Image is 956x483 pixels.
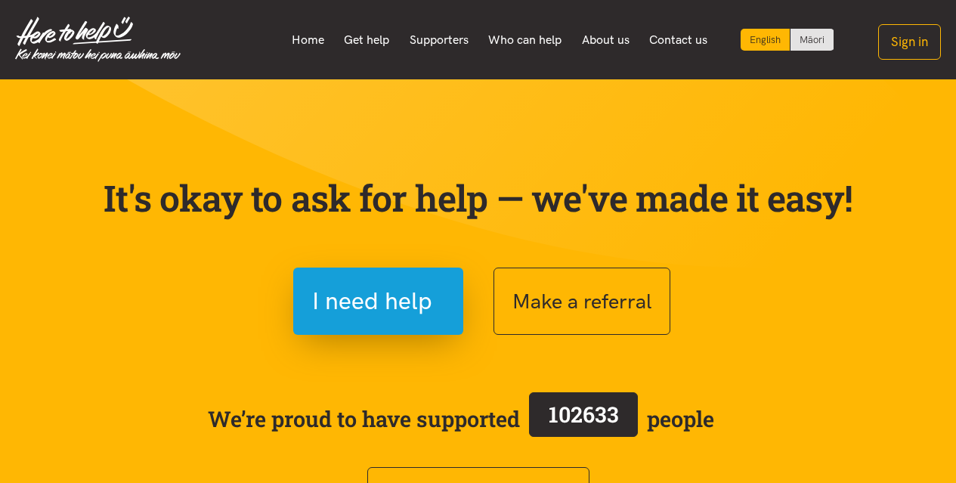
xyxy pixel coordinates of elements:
[572,24,640,56] a: About us
[520,389,647,448] a: 102633
[208,389,714,448] span: We’re proud to have supported people
[741,29,790,51] div: Current language
[549,400,619,429] span: 102633
[15,17,181,62] img: Home
[293,268,463,335] button: I need help
[478,24,572,56] a: Who can help
[312,282,432,320] span: I need help
[741,29,834,51] div: Language toggle
[493,268,670,335] button: Make a referral
[790,29,834,51] a: Switch to Te Reo Māori
[281,24,334,56] a: Home
[101,176,856,220] p: It's okay to ask for help — we've made it easy!
[399,24,478,56] a: Supporters
[334,24,400,56] a: Get help
[878,24,941,60] button: Sign in
[639,24,718,56] a: Contact us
